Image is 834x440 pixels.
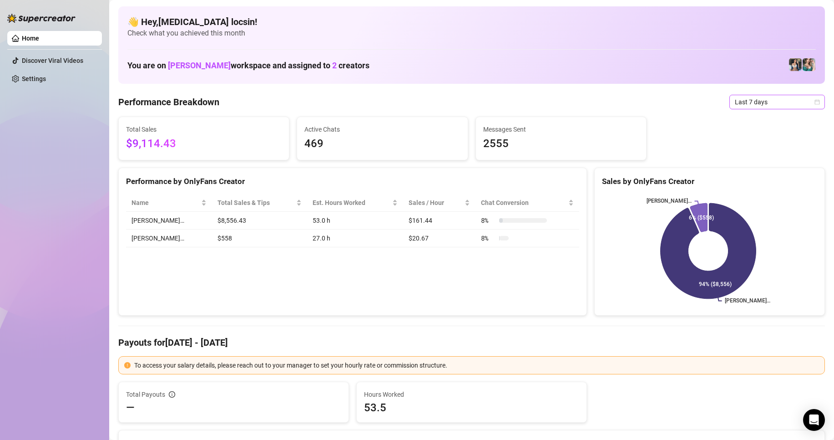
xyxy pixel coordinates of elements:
a: Discover Viral Videos [22,57,83,64]
span: Sales / Hour [409,198,463,208]
text: [PERSON_NAME]… [725,298,770,304]
span: Active Chats [304,124,460,134]
span: Chat Conversion [481,198,566,208]
h1: You are on workspace and assigned to creators [127,61,369,71]
span: Total Sales & Tips [217,198,294,208]
th: Chat Conversion [475,194,579,212]
td: $161.44 [403,212,475,230]
span: 2555 [483,135,639,153]
td: $558 [212,230,307,247]
td: $8,556.43 [212,212,307,230]
img: Zaddy [803,58,815,71]
span: Messages Sent [483,124,639,134]
span: info-circle [169,391,175,398]
td: 53.0 h [307,212,403,230]
div: Performance by OnlyFans Creator [126,175,579,188]
span: Check what you achieved this month [127,28,816,38]
span: — [126,400,135,415]
span: $9,114.43 [126,135,282,153]
td: [PERSON_NAME]… [126,230,212,247]
td: [PERSON_NAME]… [126,212,212,230]
th: Total Sales & Tips [212,194,307,212]
h4: 👋 Hey, [MEDICAL_DATA] locsin ! [127,15,816,28]
td: 27.0 h [307,230,403,247]
h4: Performance Breakdown [118,96,219,108]
td: $20.67 [403,230,475,247]
div: Sales by OnlyFans Creator [602,175,817,188]
h4: Payouts for [DATE] - [DATE] [118,336,825,349]
text: [PERSON_NAME]… [647,198,692,205]
span: Total Payouts [126,389,165,399]
div: Open Intercom Messenger [803,409,825,431]
span: 8 % [481,215,495,225]
div: Est. Hours Worked [313,198,390,208]
th: Sales / Hour [403,194,475,212]
span: Hours Worked [364,389,579,399]
span: [PERSON_NAME] [168,61,231,70]
span: 2 [332,61,337,70]
img: logo-BBDzfeDw.svg [7,14,76,23]
span: Last 7 days [735,95,819,109]
span: calendar [814,99,820,105]
span: 53.5 [364,400,579,415]
img: Katy [789,58,802,71]
a: Settings [22,75,46,82]
span: exclamation-circle [124,362,131,368]
div: To access your salary details, please reach out to your manager to set your hourly rate or commis... [134,360,819,370]
span: 469 [304,135,460,153]
span: Name [131,198,199,208]
th: Name [126,194,212,212]
span: Total Sales [126,124,282,134]
span: 8 % [481,233,495,243]
a: Home [22,35,39,42]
